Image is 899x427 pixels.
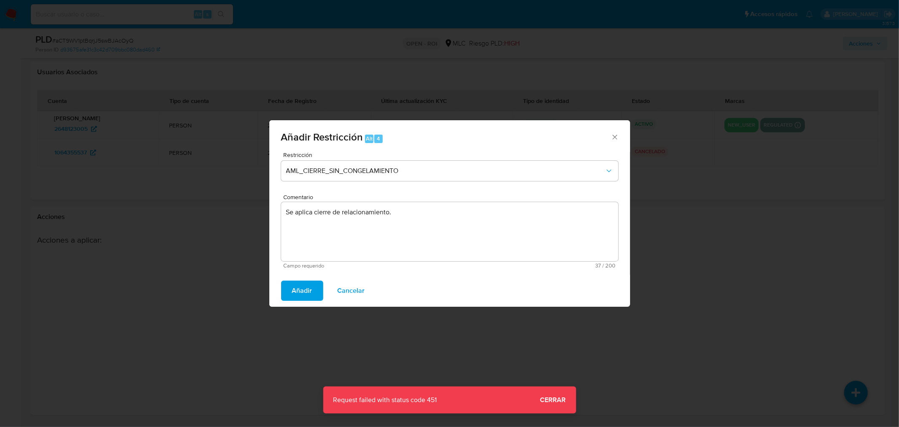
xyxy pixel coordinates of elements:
span: Cancelar [338,281,365,300]
span: Comentario [284,194,621,200]
span: Restricción [283,152,620,158]
span: Máximo 200 caracteres [450,263,616,268]
button: Cancelar [327,281,376,301]
span: Añadir Restricción [281,130,363,144]
button: Cerrar ventana [611,133,618,141]
span: Campo requerido [284,263,450,269]
button: Añadir [281,281,323,301]
span: Alt [366,135,373,143]
span: 4 [377,135,380,143]
span: Añadir [292,281,312,300]
span: AML_CIERRE_SIN_CONGELAMIENTO [286,167,605,175]
button: Restriction [281,161,618,181]
textarea: Se aplica cierre de relacionamiento. [281,202,618,261]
